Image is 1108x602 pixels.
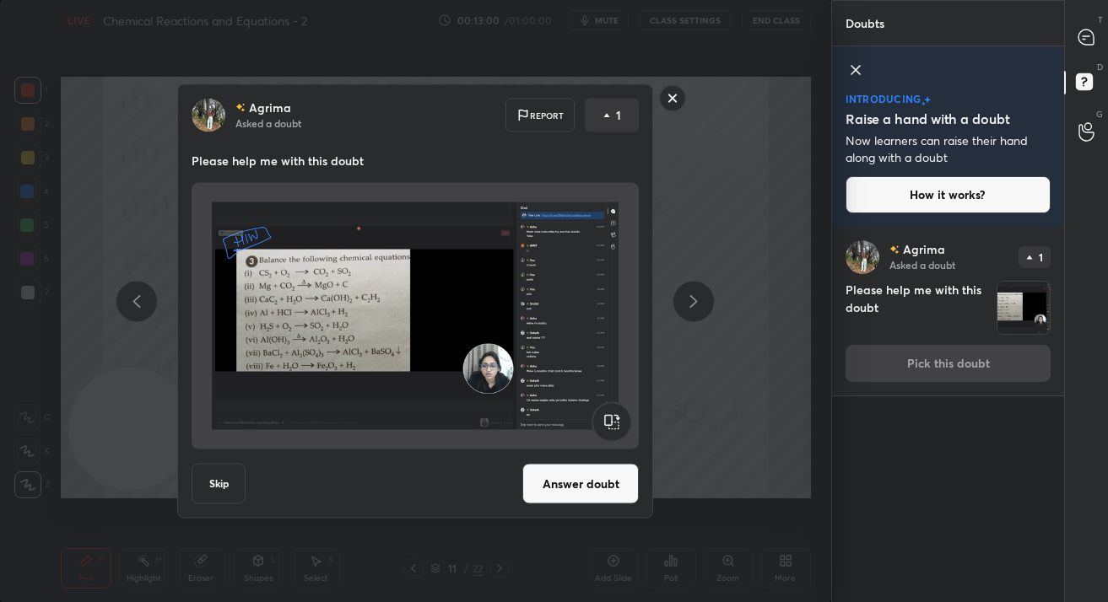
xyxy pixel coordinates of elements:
div: Report [505,99,575,132]
p: 1 [1039,252,1043,262]
img: 1759922258YT7E7I.png [212,190,619,443]
p: introducing [846,94,922,104]
button: How it works? [846,176,1051,213]
div: grid [832,227,1064,602]
p: D [1097,61,1103,73]
p: Asked a doubt [889,258,955,271]
p: Please help me with this doubt [192,153,639,169]
p: G [1096,108,1103,121]
img: 6cfc7c23059f4cf3800add69c74d7bd1.jpg [192,99,225,132]
img: 6cfc7c23059f4cf3800add69c74d7bd1.jpg [846,240,879,274]
button: Skip [192,464,246,504]
img: 1759922258YT7E7I.png [997,282,1050,334]
p: Agrima [903,243,945,256]
img: small-star.76a44327.svg [922,101,926,106]
p: T [1098,13,1103,26]
button: Answer doubt [522,464,639,504]
p: Now learners can raise their hand along with a doubt [846,132,1051,166]
img: no-rating-badge.077c3623.svg [889,245,900,255]
p: 1 [616,107,621,124]
img: large-star.026637fe.svg [924,96,931,104]
p: Agrima [249,101,291,115]
img: no-rating-badge.077c3623.svg [235,103,246,112]
p: Doubts [832,1,898,46]
h4: Please help me with this doubt [846,281,990,335]
h5: Raise a hand with a doubt [846,109,1010,129]
p: Asked a doubt [235,116,301,130]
